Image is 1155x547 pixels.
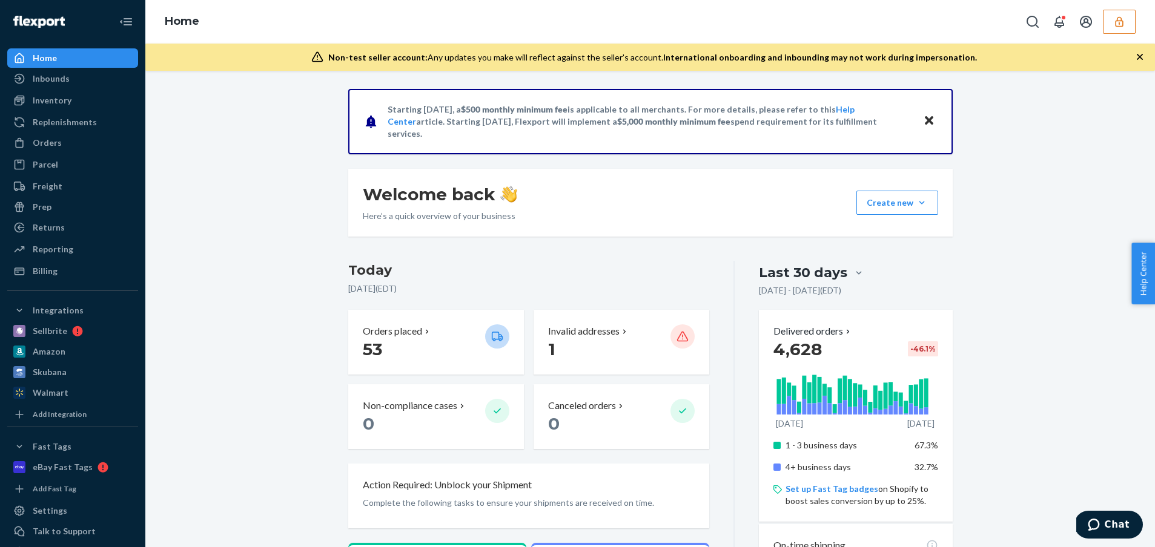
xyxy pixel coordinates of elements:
p: [DATE] [907,418,935,430]
span: 4,628 [773,339,822,359]
div: Sellbrite [33,325,67,337]
a: Returns [7,218,138,237]
div: Last 30 days [759,263,847,282]
button: Create new [856,191,938,215]
img: Flexport logo [13,16,65,28]
a: Freight [7,177,138,196]
div: Reporting [33,243,73,255]
p: Complete the following tasks to ensure your shipments are received on time. [363,497,695,509]
h1: Welcome back [363,183,517,205]
a: Set up Fast Tag badges [786,483,878,494]
a: Inventory [7,91,138,110]
p: [DATE] ( EDT ) [348,283,710,295]
a: Walmart [7,383,138,402]
button: Invalid addresses 1 [534,310,709,375]
span: Non-test seller account: [328,52,428,62]
div: Prep [33,201,51,213]
button: Orders placed 53 [348,310,524,375]
a: Sellbrite [7,321,138,341]
p: Starting [DATE], a is applicable to all merchants. For more details, please refer to this article... [388,103,912,140]
a: Home [165,15,199,28]
img: hand-wave emoji [500,186,517,203]
span: 53 [363,339,382,359]
a: Reporting [7,240,138,259]
div: Integrations [33,304,84,316]
h3: Today [348,261,710,280]
p: Invalid addresses [548,324,620,338]
div: -46.1 % [908,341,938,356]
div: Any updates you make will reflect against the seller's account. [328,51,977,64]
iframe: Opens a widget where you can chat to one of our agents [1076,511,1143,541]
div: Billing [33,265,58,277]
button: Canceled orders 0 [534,384,709,449]
div: Walmart [33,387,68,399]
a: Replenishments [7,113,138,132]
button: Open Search Box [1021,10,1045,34]
ol: breadcrumbs [155,4,209,39]
p: on Shopify to boost sales conversion by up to 25%. [786,483,938,507]
button: Close [921,113,937,130]
p: Orders placed [363,324,422,338]
span: 0 [548,413,560,434]
p: [DATE] - [DATE] ( EDT ) [759,284,841,296]
p: 1 - 3 business days [786,439,905,451]
div: Skubana [33,366,67,378]
span: 67.3% [915,440,938,450]
p: [DATE] [776,418,803,430]
a: Inbounds [7,69,138,88]
button: Fast Tags [7,437,138,456]
div: Orders [33,137,62,149]
div: Add Integration [33,409,87,419]
p: 4+ business days [786,461,905,473]
div: Home [33,52,57,64]
span: $500 monthly minimum fee [461,104,568,114]
a: Amazon [7,342,138,361]
div: Freight [33,180,62,192]
div: Talk to Support [33,525,96,537]
div: Amazon [33,346,65,358]
button: Integrations [7,301,138,320]
span: $5,000 monthly minimum fee [617,116,730,126]
button: Delivered orders [773,324,853,338]
button: Open account menu [1074,10,1098,34]
a: Add Integration [7,407,138,422]
p: Here’s a quick overview of your business [363,210,517,222]
p: Action Required: Unblock your Shipment [363,478,532,492]
div: Inventory [33,94,71,106]
button: Talk to Support [7,522,138,541]
a: Add Fast Tag [7,482,138,496]
a: Settings [7,501,138,520]
span: 1 [548,339,555,359]
span: 0 [363,413,374,434]
button: Open notifications [1047,10,1071,34]
a: Parcel [7,155,138,174]
button: Non-compliance cases 0 [348,384,524,449]
div: Inbounds [33,73,70,85]
a: Prep [7,197,138,217]
div: Parcel [33,159,58,171]
button: Help Center [1131,243,1155,304]
div: Returns [33,221,65,234]
button: Close Navigation [114,10,138,34]
a: Skubana [7,362,138,382]
span: International onboarding and inbounding may not work during impersonation. [663,52,977,62]
a: Billing [7,261,138,281]
div: Add Fast Tag [33,483,76,494]
p: Non-compliance cases [363,399,457,413]
a: eBay Fast Tags [7,457,138,477]
div: eBay Fast Tags [33,461,93,473]
p: Canceled orders [548,399,616,413]
div: Replenishments [33,116,97,128]
a: Home [7,48,138,68]
span: 32.7% [915,462,938,472]
div: Settings [33,505,67,517]
div: Fast Tags [33,441,71,453]
a: Orders [7,133,138,152]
